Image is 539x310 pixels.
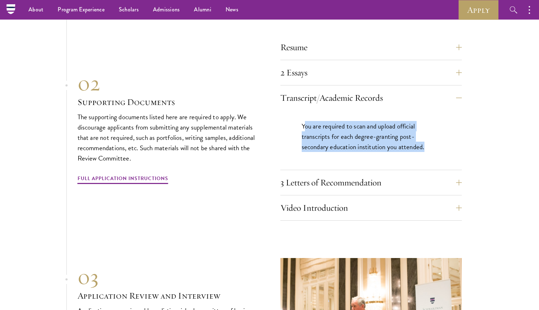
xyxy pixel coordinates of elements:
p: The supporting documents listed here are required to apply. We discourage applicants from submitt... [78,112,259,163]
button: 3 Letters of Recommendation [280,174,462,191]
p: You are required to scan and upload official transcripts for each degree-granting post-secondary ... [302,121,440,152]
a: Full Application Instructions [78,174,168,185]
button: Transcript/Academic Records [280,89,462,106]
button: Resume [280,39,462,56]
div: 02 [78,70,259,96]
button: 2 Essays [280,64,462,81]
h3: Application Review and Interview [78,290,259,302]
button: Video Introduction [280,199,462,216]
h3: Supporting Documents [78,96,259,108]
div: 03 [78,264,259,290]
